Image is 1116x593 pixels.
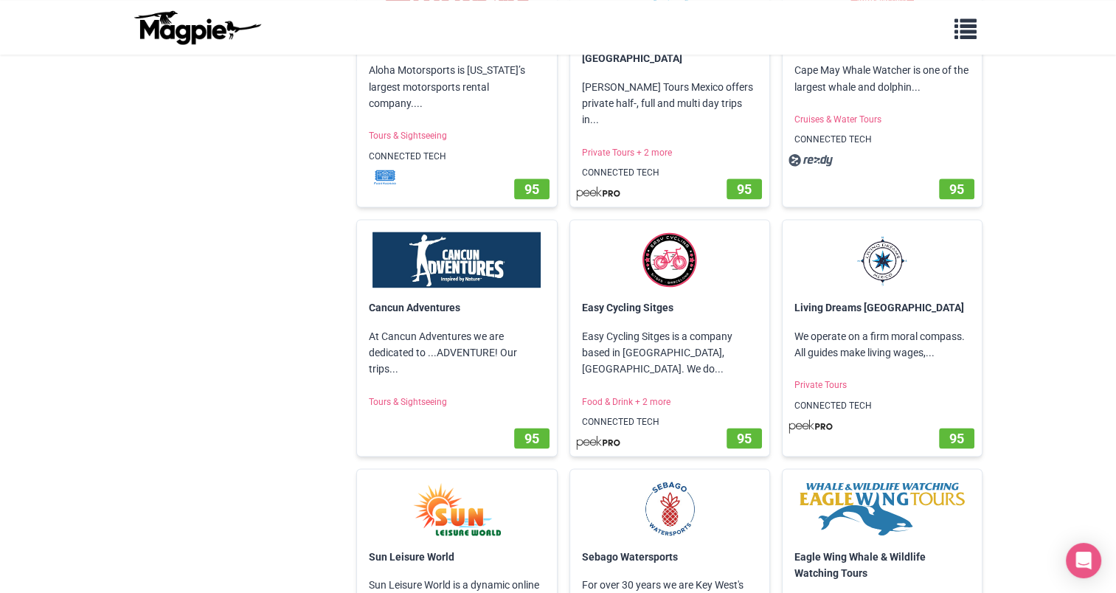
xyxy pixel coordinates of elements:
div: Open Intercom Messenger [1066,543,1101,578]
p: CONNECTED TECH [357,144,556,170]
p: Cape May Whale Watcher is one of the largest whale and dolphin... [783,50,982,107]
img: mf1jrhtrrkrdcsvakxwt.svg [363,170,407,184]
p: CONNECTED TECH [783,127,982,153]
img: Cancun Adventures logo [369,232,544,288]
p: Tours & Sightseeing [357,389,556,415]
p: At Cancun Adventures we are dedicated to ...ADVENTURE! Our trips... [357,316,556,389]
p: Private Tours + 2 more [570,140,769,166]
p: We operate on a firm moral compass. All guides make living wages,... [783,316,982,373]
img: Living Dreams Mexico logo [794,232,970,288]
p: [PERSON_NAME] Tours Mexico offers private half-, full and multi day trips in... [570,67,769,140]
p: Easy Cycling Sitges is a company based in [GEOGRAPHIC_DATA], [GEOGRAPHIC_DATA]. We do... [570,316,769,389]
a: Sebago Watersports [582,551,678,563]
span: 95 [524,181,539,197]
a: Sun Leisure World [369,551,454,563]
a: Cancun Adventures [369,302,460,313]
img: xkmwtw2kcbdumw9wbdzl.svg [576,186,620,201]
p: Aloha Motorsports is [US_STATE]’s largest motorsports rental company.... [357,50,556,123]
p: Food & Drink + 2 more [570,389,769,415]
span: 95 [949,431,964,446]
span: 95 [949,181,964,197]
img: Eagle Wing Whale & Wildlife Watching Tours logo [794,481,970,537]
a: Living Dreams [GEOGRAPHIC_DATA] [794,302,964,313]
span: 95 [737,181,752,197]
img: Sun Leisure World logo [369,481,544,537]
img: xkmwtw2kcbdumw9wbdzl.svg [576,435,620,450]
p: CONNECTED TECH [783,393,982,419]
img: xkmwtw2kcbdumw9wbdzl.svg [789,419,833,434]
p: Cruises & Water Tours [783,107,982,133]
img: Sebago Watersports logo [582,481,758,537]
span: 95 [524,431,539,446]
img: nqlimdq2sxj4qjvnmsjn.svg [789,153,833,167]
a: Easy Cycling Sitges [582,302,673,313]
span: 95 [737,431,752,446]
p: Tours & Sightseeing [357,123,556,149]
a: Eagle Wing Whale & Wildlife Watching Tours [794,551,926,579]
p: Private Tours [783,372,982,398]
img: logo-ab69f6fb50320c5b225c76a69d11143b.png [131,10,263,45]
p: CONNECTED TECH [570,409,769,435]
p: CONNECTED TECH [570,160,769,186]
img: Easy Cycling Sitges logo [582,232,758,288]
